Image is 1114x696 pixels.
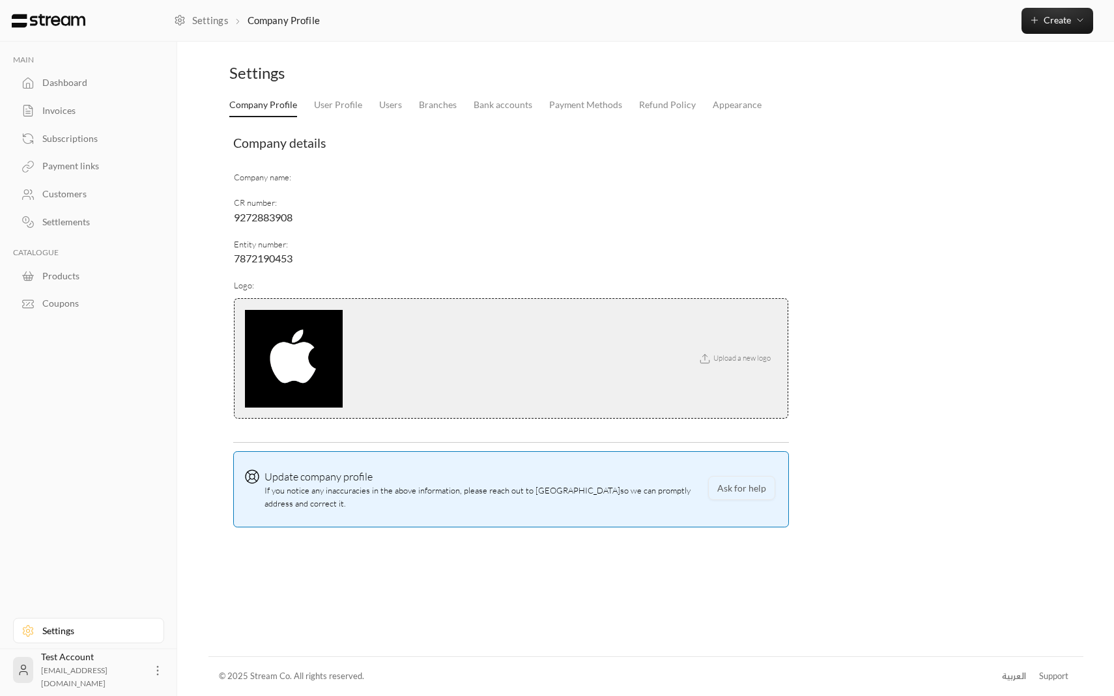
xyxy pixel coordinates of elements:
[233,165,789,191] td: Company name :
[245,310,343,408] img: company logo
[639,94,696,117] a: Refund Policy
[1035,665,1072,688] a: Support
[42,132,148,145] div: Subscriptions
[42,216,148,229] div: Settlements
[264,469,702,510] span: If you notice any inaccuracies in the above information, please reach out to [GEOGRAPHIC_DATA] so...
[233,232,789,273] td: Entity number :
[13,70,164,96] a: Dashboard
[41,650,143,689] div: Test Account
[708,476,775,500] button: Ask for help
[13,263,164,288] a: Products
[419,94,457,117] a: Branches
[379,94,402,117] a: Users
[234,211,293,223] span: 9272883908
[42,188,148,201] div: Customers
[229,63,640,83] div: Settings
[13,182,164,207] a: Customers
[13,126,164,151] a: Subscriptions
[42,160,148,173] div: Payment links
[691,354,777,363] span: Upload a new logo
[229,94,297,117] a: Company Profile
[42,76,148,89] div: Dashboard
[13,210,164,235] a: Settlements
[264,470,373,483] span: Update company profile
[42,270,148,283] div: Products
[234,252,293,264] span: 7872190453
[41,665,107,688] span: [EMAIL_ADDRESS][DOMAIN_NAME]
[13,618,164,643] a: Settings
[13,291,164,316] a: Coupons
[219,670,364,683] div: © 2025 Stream Co. All rights reserved.
[42,104,148,117] div: Invoices
[233,191,789,232] td: CR number :
[549,94,622,117] a: Payment Methods
[233,273,789,433] td: Logo :
[13,98,164,124] a: Invoices
[233,135,326,150] span: Company details
[1002,670,1026,683] div: العربية
[174,13,228,27] a: Settings
[1021,8,1093,34] button: Create
[713,94,762,117] a: Appearance
[248,13,320,27] p: Company Profile
[474,94,532,117] a: Bank accounts
[42,297,148,310] div: Coupons
[13,55,164,65] p: MAIN
[13,154,164,179] a: Payment links
[13,247,164,258] p: CATALOGUE
[314,94,362,117] a: User Profile
[10,14,87,28] img: Logo
[1044,14,1071,25] span: Create
[174,13,320,27] nav: breadcrumb
[42,624,148,637] div: Settings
